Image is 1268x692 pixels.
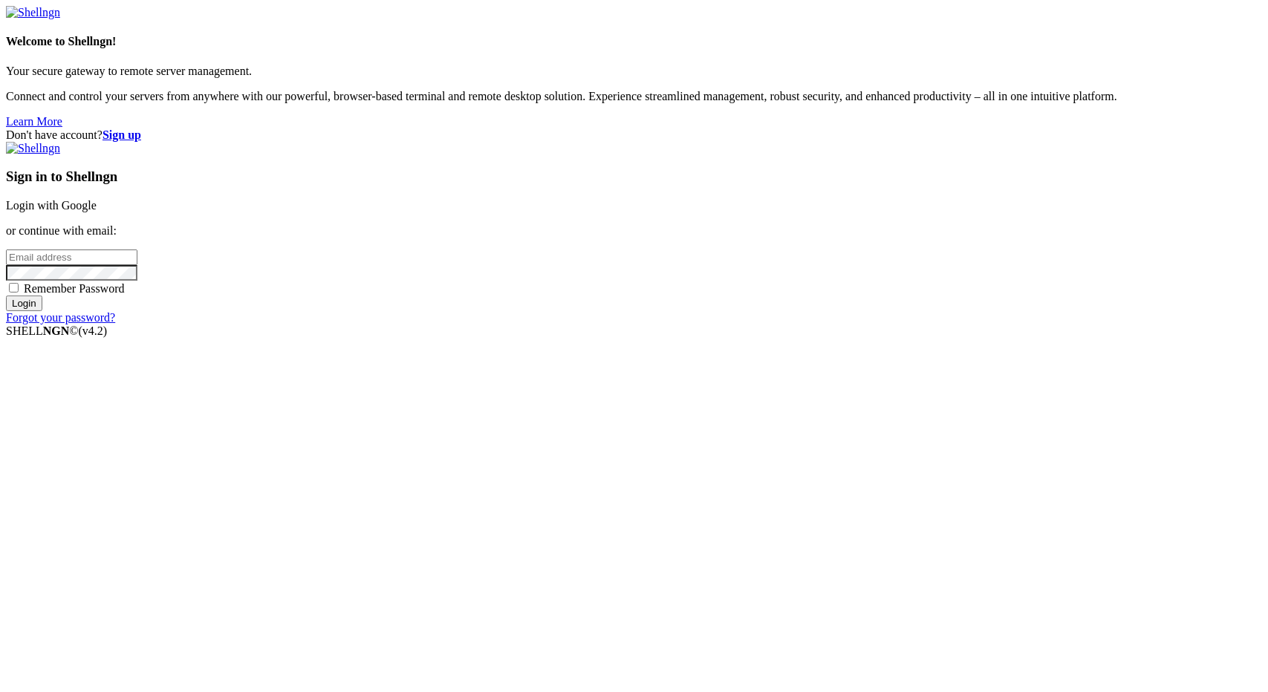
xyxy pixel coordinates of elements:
b: NGN [43,324,70,337]
a: Sign up [103,128,141,141]
h3: Sign in to Shellngn [6,169,1262,185]
span: 4.2.0 [79,324,108,337]
img: Shellngn [6,142,60,155]
h4: Welcome to Shellngn! [6,35,1262,48]
a: Forgot your password? [6,311,115,324]
a: Learn More [6,115,62,128]
img: Shellngn [6,6,60,19]
div: Don't have account? [6,128,1262,142]
p: Connect and control your servers from anywhere with our powerful, browser-based terminal and remo... [6,90,1262,103]
a: Login with Google [6,199,97,212]
span: SHELL © [6,324,107,337]
p: Your secure gateway to remote server management. [6,65,1262,78]
span: Remember Password [24,282,125,295]
input: Login [6,296,42,311]
p: or continue with email: [6,224,1262,238]
input: Remember Password [9,283,19,293]
input: Email address [6,249,137,265]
